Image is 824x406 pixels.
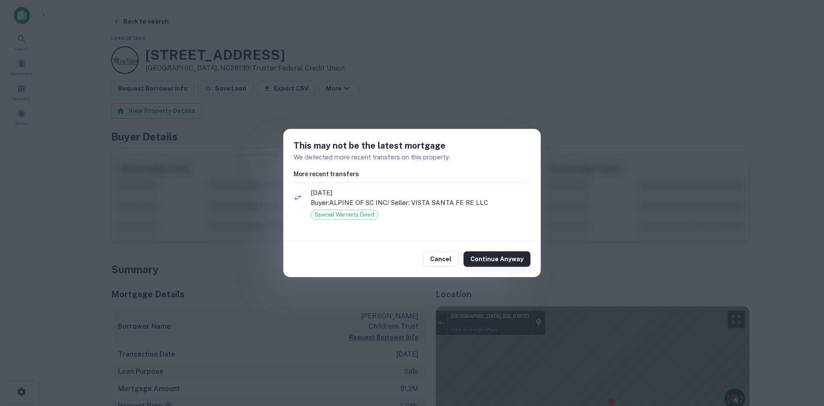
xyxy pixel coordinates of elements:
span: Special Warranty Deed [311,211,378,219]
h6: More recent transfers [294,169,530,179]
p: We detected more recent transfers on this property. [294,152,530,162]
button: Continue Anyway [463,251,530,267]
span: [DATE] [311,188,530,198]
div: Special Warranty Deed [311,210,378,220]
h5: This may not be the latest mortgage [294,139,530,152]
p: Buyer: ALPINE OF SC INC / Seller: VISTA SANTA FE RE LLC [311,198,530,208]
button: Cancel [423,251,458,267]
iframe: Chat Widget [781,337,824,379]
